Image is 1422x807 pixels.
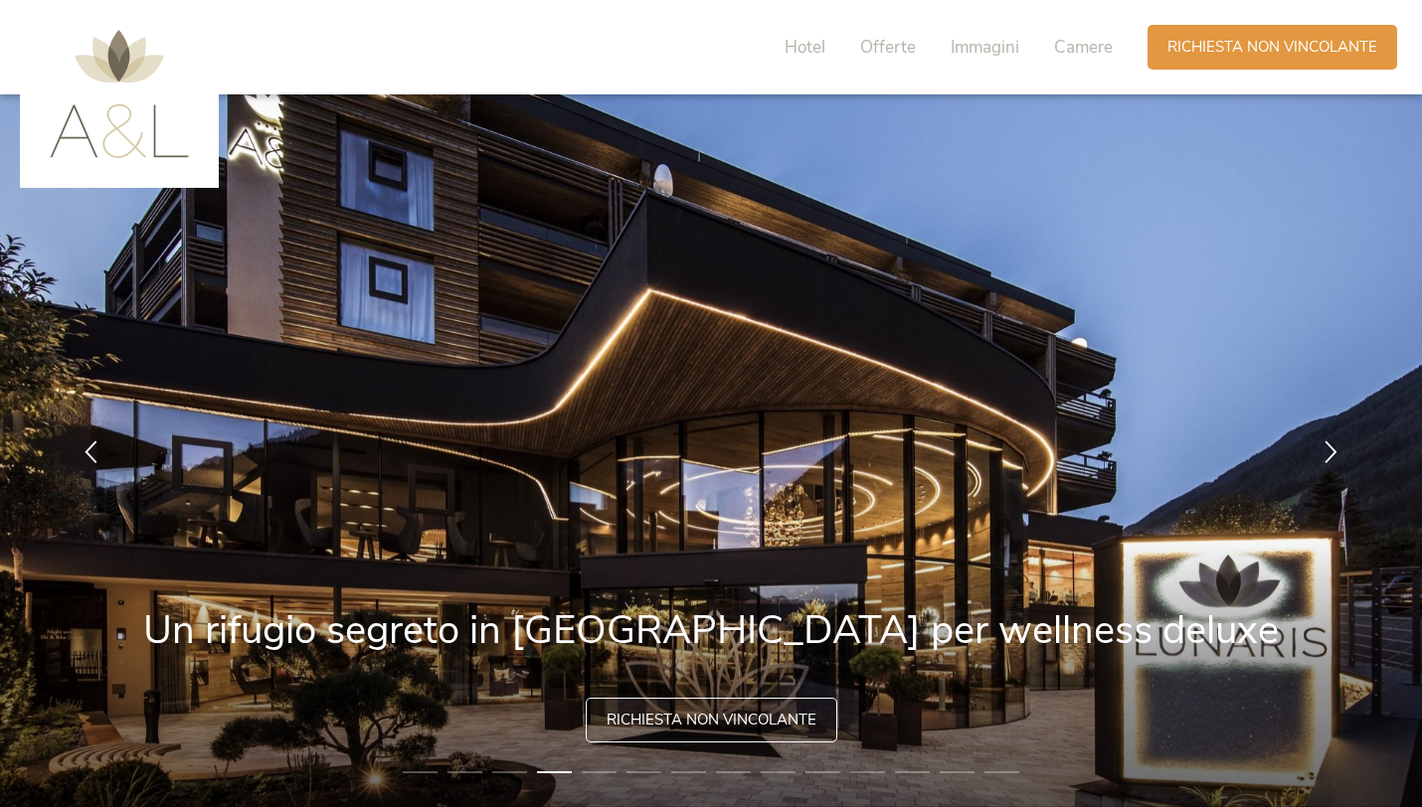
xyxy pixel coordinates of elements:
span: Immagini [951,36,1019,59]
img: AMONTI & LUNARIS Wellnessresort [50,30,189,158]
span: Hotel [785,36,825,59]
span: Richiesta non vincolante [607,710,816,730]
span: Richiesta non vincolante [1167,37,1377,58]
span: Camere [1054,36,1113,59]
span: Offerte [860,36,916,59]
